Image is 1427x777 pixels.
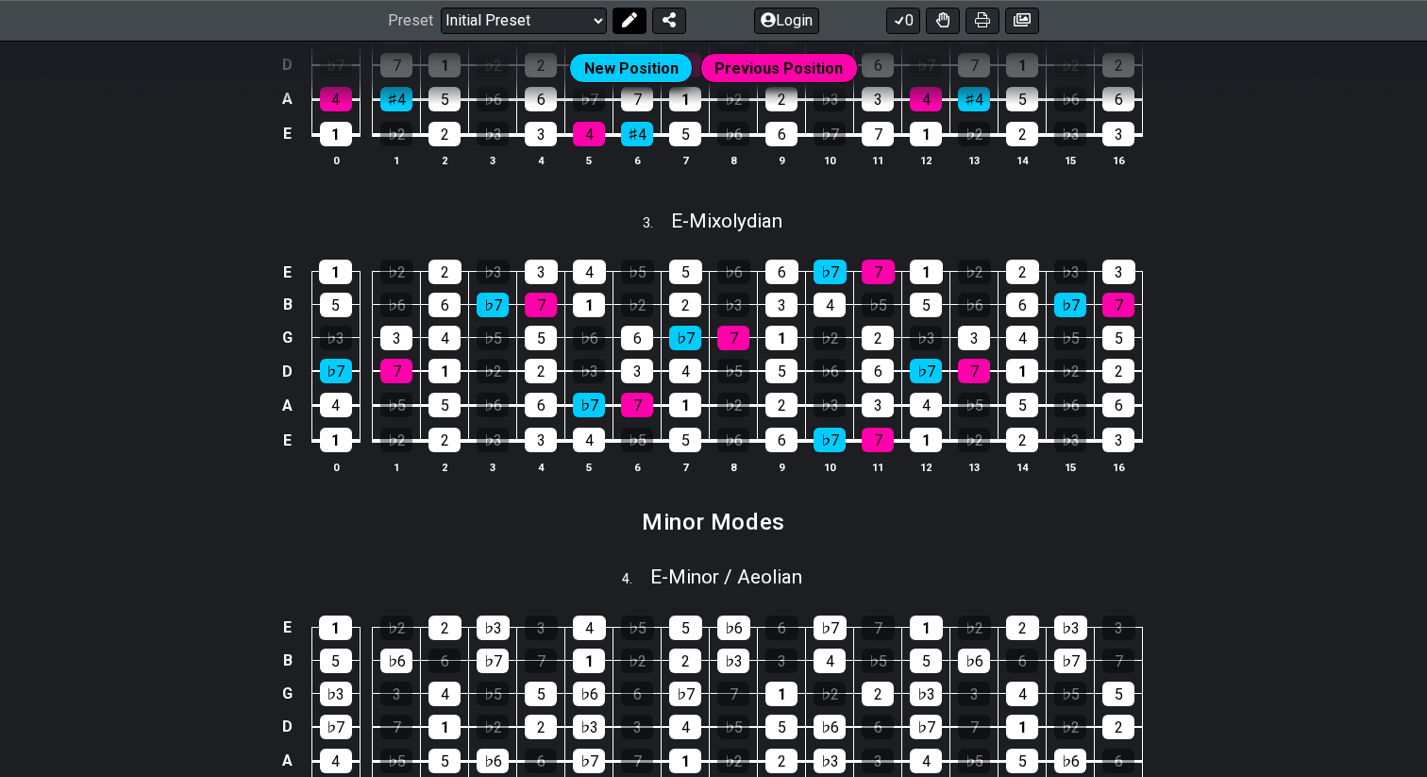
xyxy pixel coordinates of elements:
[525,682,557,706] div: 5
[277,354,299,388] td: D
[642,512,785,532] h2: Minor Modes
[573,260,606,284] div: 4
[525,749,557,773] div: 6
[958,428,990,452] div: ♭2
[902,457,950,477] th: 12
[902,151,950,171] th: 12
[380,428,412,452] div: ♭2
[525,326,557,350] div: 5
[428,326,461,350] div: 4
[814,326,846,350] div: ♭2
[477,428,509,452] div: ♭3
[910,682,942,706] div: ♭3
[428,649,461,673] div: 6
[669,326,701,350] div: ♭7
[380,649,412,673] div: ♭6
[573,359,605,383] div: ♭3
[958,649,990,673] div: ♭6
[380,715,412,739] div: 7
[428,749,461,773] div: 5
[621,260,654,284] div: ♭5
[758,151,806,171] th: 9
[477,122,509,146] div: ♭3
[1054,393,1086,417] div: ♭6
[621,393,653,417] div: 7
[1102,715,1134,739] div: 2
[621,649,653,673] div: ♭2
[910,749,942,773] div: 4
[814,293,846,317] div: 4
[1095,151,1143,171] th: 16
[388,12,433,30] span: Preset
[999,457,1047,477] th: 14
[958,326,990,350] div: 3
[814,260,847,284] div: ♭7
[1054,749,1086,773] div: ♭6
[910,393,942,417] div: 4
[958,715,990,739] div: 7
[717,649,749,673] div: ♭3
[1054,326,1086,350] div: ♭5
[320,428,352,452] div: 1
[999,151,1047,171] th: 14
[765,293,797,317] div: 3
[428,359,461,383] div: 1
[710,151,758,171] th: 8
[717,260,750,284] div: ♭6
[669,393,701,417] div: 1
[380,293,412,317] div: ♭6
[1054,616,1087,640] div: ♭3
[277,677,299,710] td: G
[958,359,990,383] div: 7
[573,326,605,350] div: ♭6
[669,260,702,284] div: 5
[525,293,557,317] div: 7
[862,260,895,284] div: 7
[765,326,797,350] div: 1
[517,151,565,171] th: 4
[765,393,797,417] div: 2
[277,388,299,423] td: A
[1006,715,1038,739] div: 1
[621,359,653,383] div: 3
[862,393,894,417] div: 3
[710,457,758,477] th: 8
[428,122,461,146] div: 2
[320,122,352,146] div: 1
[1102,616,1135,640] div: 3
[380,682,412,706] div: 3
[765,359,797,383] div: 5
[958,122,990,146] div: ♭2
[1102,649,1134,673] div: 7
[1047,151,1095,171] th: 15
[717,326,749,350] div: 7
[525,122,557,146] div: 3
[277,256,299,289] td: E
[862,326,894,350] div: 2
[652,8,686,34] button: Share Preset
[1054,293,1086,317] div: ♭7
[886,8,920,34] button: 0
[1102,326,1134,350] div: 5
[1006,749,1038,773] div: 5
[477,293,509,317] div: ♭7
[1054,359,1086,383] div: ♭2
[958,293,990,317] div: ♭6
[765,260,798,284] div: 6
[910,649,942,673] div: 5
[950,457,999,477] th: 13
[854,151,902,171] th: 11
[428,682,461,706] div: 4
[717,428,749,452] div: ♭6
[814,393,846,417] div: ♭3
[958,682,990,706] div: 3
[814,649,846,673] div: 4
[669,649,701,673] div: 2
[862,122,894,146] div: 7
[814,428,846,452] div: ♭7
[380,326,412,350] div: 3
[862,359,894,383] div: 6
[319,616,352,640] div: 1
[573,682,605,706] div: ♭6
[573,428,605,452] div: 4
